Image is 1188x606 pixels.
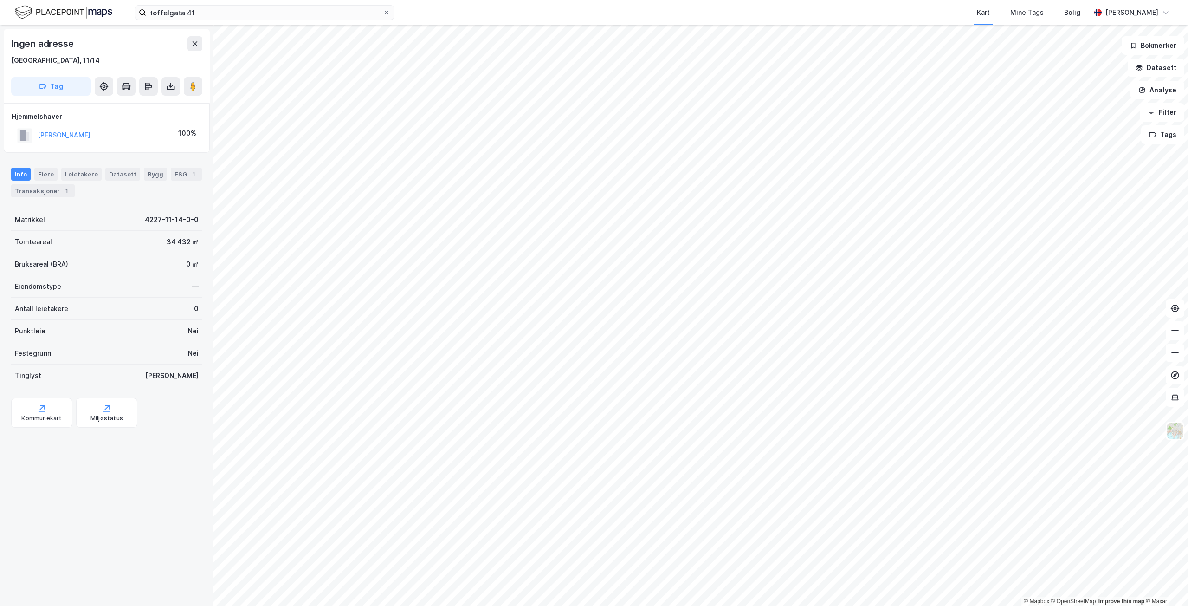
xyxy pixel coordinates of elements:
[1010,7,1044,18] div: Mine Tags
[61,168,102,181] div: Leietakere
[15,259,68,270] div: Bruksareal (BRA)
[192,281,199,292] div: —
[189,169,198,179] div: 1
[178,128,196,139] div: 100%
[62,186,71,195] div: 1
[194,303,199,314] div: 0
[90,415,123,422] div: Miljøstatus
[1128,59,1184,77] button: Datasett
[171,168,202,181] div: ESG
[1141,125,1184,144] button: Tags
[1105,7,1158,18] div: [PERSON_NAME]
[1166,422,1184,440] img: Z
[15,236,52,248] div: Tomteareal
[1140,103,1184,122] button: Filter
[12,111,202,122] div: Hjemmelshaver
[167,236,199,248] div: 34 432 ㎡
[15,370,41,381] div: Tinglyst
[1064,7,1080,18] div: Bolig
[11,77,91,96] button: Tag
[977,7,990,18] div: Kart
[15,326,45,337] div: Punktleie
[1122,36,1184,55] button: Bokmerker
[145,370,199,381] div: [PERSON_NAME]
[145,214,199,225] div: 4227-11-14-0-0
[15,303,68,314] div: Antall leietakere
[1051,598,1096,605] a: OpenStreetMap
[1142,561,1188,606] div: Kontrollprogram for chat
[34,168,58,181] div: Eiere
[1142,561,1188,606] iframe: Chat Widget
[188,348,199,359] div: Nei
[144,168,167,181] div: Bygg
[21,415,62,422] div: Kommunekart
[146,6,383,20] input: Søk på adresse, matrikkel, gårdeiere, leietakere eller personer
[11,184,75,197] div: Transaksjoner
[15,214,45,225] div: Matrikkel
[15,281,61,292] div: Eiendomstype
[186,259,199,270] div: 0 ㎡
[11,168,31,181] div: Info
[11,36,75,51] div: Ingen adresse
[1098,598,1144,605] a: Improve this map
[105,168,140,181] div: Datasett
[1130,81,1184,99] button: Analyse
[1024,598,1049,605] a: Mapbox
[188,326,199,337] div: Nei
[11,55,100,66] div: [GEOGRAPHIC_DATA], 11/14
[15,4,112,20] img: logo.f888ab2527a4732fd821a326f86c7f29.svg
[15,348,51,359] div: Festegrunn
